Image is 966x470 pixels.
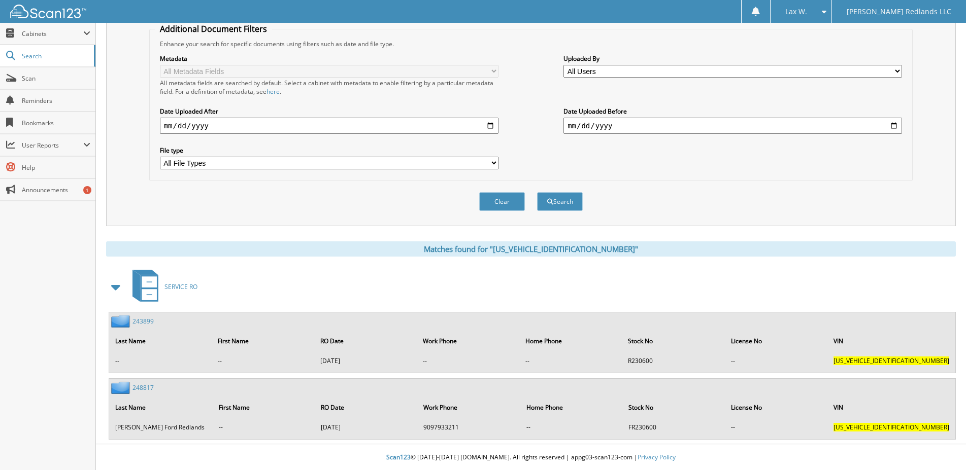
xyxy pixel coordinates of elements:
[160,79,498,96] div: All metadata fields are searched by default. Select a cabinet with metadata to enable filtering b...
[83,186,91,194] div: 1
[563,118,902,134] input: end
[96,445,966,470] div: © [DATE]-[DATE] [DOMAIN_NAME]. All rights reserved | appg03-scan123-com |
[418,331,519,351] th: Work Phone
[10,5,86,18] img: scan123-logo-white.svg
[418,397,520,418] th: Work Phone
[315,352,417,369] td: [DATE]
[22,186,90,194] span: Announcements
[315,331,417,351] th: RO Date
[111,315,132,328] img: folder2.png
[521,397,622,418] th: Home Phone
[563,54,902,63] label: Uploaded By
[638,453,676,461] a: Privacy Policy
[418,352,519,369] td: --
[316,397,417,418] th: RO Date
[160,107,498,116] label: Date Uploaded After
[834,423,949,431] span: [US_VEHICLE_IDENTIFICATION_NUMBER]
[623,331,725,351] th: Stock No
[479,192,525,211] button: Clear
[22,52,89,60] span: Search
[214,397,315,418] th: First Name
[563,107,902,116] label: Date Uploaded Before
[828,331,954,351] th: VIN
[726,331,827,351] th: License No
[847,9,951,15] span: [PERSON_NAME] Redlands LLC
[418,419,520,436] td: 9097933211
[160,118,498,134] input: start
[164,282,197,291] span: SERVICE RO
[267,87,280,96] a: here
[160,54,498,63] label: Metadata
[623,352,725,369] td: R230600
[623,397,725,418] th: Stock No
[110,397,213,418] th: Last Name
[213,352,314,369] td: --
[521,419,622,436] td: --
[726,419,827,436] td: --
[155,40,908,48] div: Enhance your search for specific documents using filters such as date and file type.
[126,267,197,307] a: SERVICE RO
[726,352,827,369] td: --
[132,383,154,392] a: 248817
[22,74,90,83] span: Scan
[132,317,154,326] a: 243899
[111,381,132,394] img: folder2.png
[22,29,83,38] span: Cabinets
[785,9,807,15] span: Lax W.
[316,419,417,436] td: [DATE]
[214,419,315,436] td: --
[828,397,954,418] th: VIN
[22,163,90,172] span: Help
[520,331,622,351] th: Home Phone
[155,23,272,34] legend: Additional Document Filters
[520,352,622,369] td: --
[160,146,498,155] label: File type
[110,331,212,351] th: Last Name
[110,352,212,369] td: --
[623,419,725,436] td: FR230600
[213,331,314,351] th: First Name
[110,419,213,436] td: [PERSON_NAME] Ford Redlands
[834,356,949,365] span: [US_VEHICLE_IDENTIFICATION_NUMBER]
[22,119,90,127] span: Bookmarks
[537,192,583,211] button: Search
[726,397,827,418] th: License No
[22,96,90,105] span: Reminders
[386,453,411,461] span: Scan123
[106,241,956,257] div: Matches found for "[US_VEHICLE_IDENTIFICATION_NUMBER]"
[915,421,966,470] iframe: Chat Widget
[22,141,83,150] span: User Reports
